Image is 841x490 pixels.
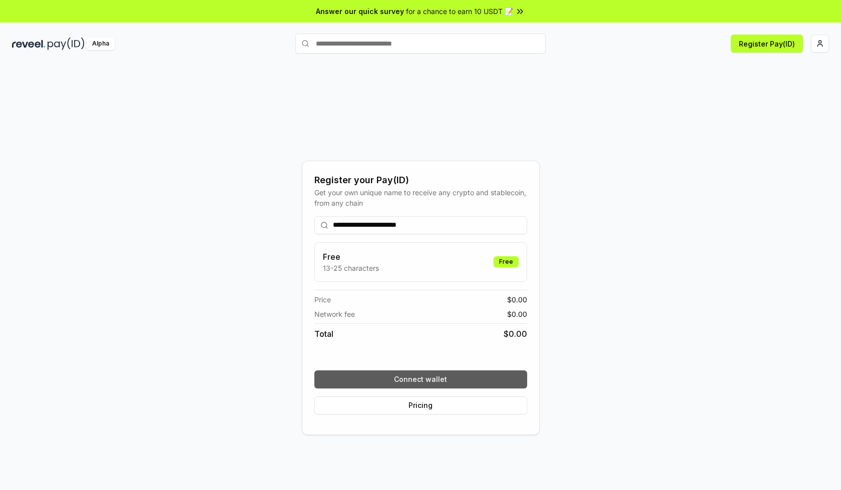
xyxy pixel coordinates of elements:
h3: Free [323,251,379,263]
div: Get your own unique name to receive any crypto and stablecoin, from any chain [314,187,527,208]
span: $ 0.00 [507,294,527,305]
img: reveel_dark [12,38,46,50]
span: Answer our quick survey [316,6,404,17]
div: Register your Pay(ID) [314,173,527,187]
span: Total [314,328,333,340]
span: Network fee [314,309,355,319]
div: Free [494,256,519,267]
button: Connect wallet [314,370,527,388]
button: Pricing [314,396,527,414]
p: 13-25 characters [323,263,379,273]
span: $ 0.00 [504,328,527,340]
div: Alpha [87,38,115,50]
img: pay_id [48,38,85,50]
span: $ 0.00 [507,309,527,319]
span: for a chance to earn 10 USDT 📝 [406,6,513,17]
button: Register Pay(ID) [731,35,803,53]
span: Price [314,294,331,305]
